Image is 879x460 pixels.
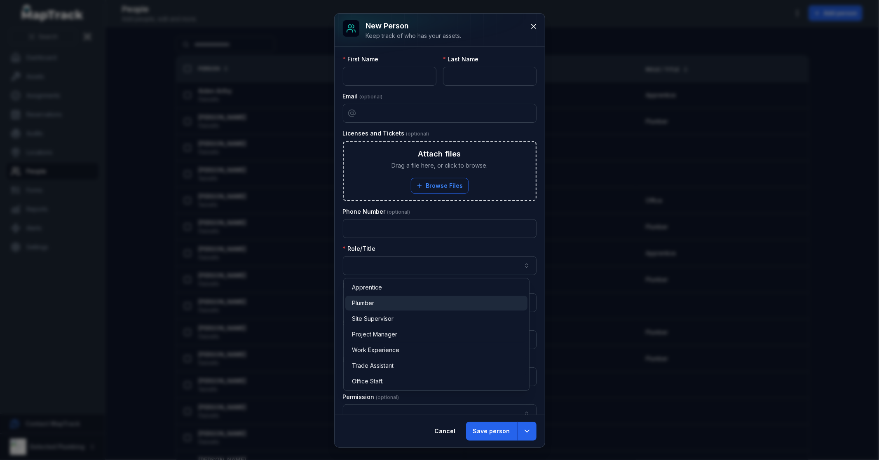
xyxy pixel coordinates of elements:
span: Apprentice [352,283,382,292]
span: Project Manager [352,330,397,339]
span: Plumber [352,299,374,307]
span: Work Experience [352,346,399,354]
span: Trade Assistant [352,362,394,370]
span: Office Staff. [352,377,383,385]
span: Site Supervisor [352,315,394,323]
